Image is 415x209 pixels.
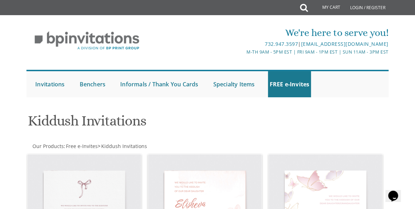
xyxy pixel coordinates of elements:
[147,48,388,56] div: M-Th 9am - 5pm EST | Fri 9am - 1pm EST | Sun 11am - 3pm EST
[212,71,257,97] a: Specialty Items
[33,71,66,97] a: Invitations
[147,26,388,40] div: We're here to serve you!
[66,143,98,149] span: Free e-Invites
[65,143,98,149] a: Free e-Invites
[32,143,64,149] a: Our Products
[301,41,389,47] a: [EMAIL_ADDRESS][DOMAIN_NAME]
[307,1,345,15] a: My Cart
[268,71,311,97] a: FREE e-Invites
[98,143,147,149] span: >
[78,71,107,97] a: Benchers
[26,143,388,150] div: :
[385,181,408,202] iframe: chat widget
[28,113,387,134] h1: Kiddush Invitations
[26,26,147,55] img: BP Invitation Loft
[265,41,298,47] a: 732.947.3597
[118,71,200,97] a: Informals / Thank You Cards
[100,143,147,149] a: Kiddush Invitations
[147,40,388,48] div: |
